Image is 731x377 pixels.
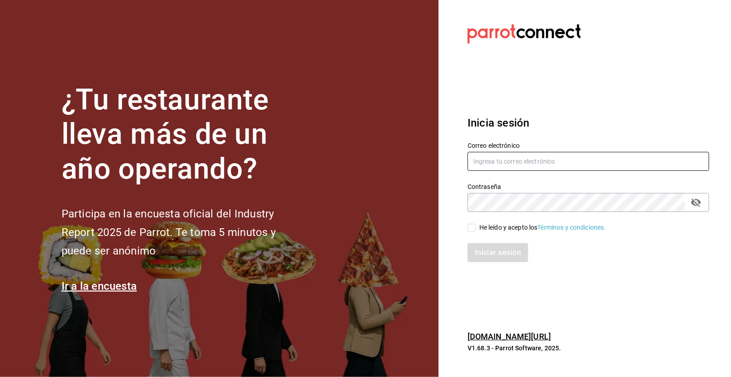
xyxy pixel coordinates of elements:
[468,115,709,131] h3: Inicia sesión
[62,205,306,260] h2: Participa en la encuesta oficial del Industry Report 2025 de Parrot. Te toma 5 minutos y puede se...
[468,344,709,353] p: V1.68.3 - Parrot Software, 2025.
[479,223,606,232] div: He leído y acepto los
[538,224,606,231] a: Términos y condiciones.
[468,142,709,149] label: Correo electrónico
[468,332,551,341] a: [DOMAIN_NAME][URL]
[468,184,709,190] label: Contraseña
[62,280,137,292] a: Ir a la encuesta
[468,152,709,171] input: Ingresa tu correo electrónico
[62,83,306,187] h1: ¿Tu restaurante lleva más de un año operando?
[688,195,704,210] button: passwordField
